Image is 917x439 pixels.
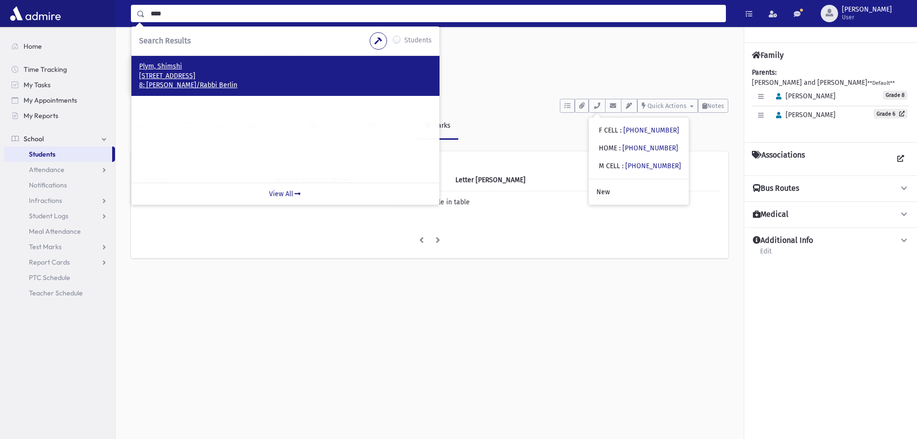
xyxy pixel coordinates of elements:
span: : [619,144,620,152]
h4: Additional Info [753,236,813,246]
h4: Associations [752,150,805,168]
span: [PERSON_NAME] [772,111,836,119]
span: [PERSON_NAME] [772,92,836,100]
span: Report Cards [29,258,70,266]
button: Notes [698,99,728,113]
a: Meal Attendance [4,224,115,239]
span: [PERSON_NAME] [842,6,892,13]
span: Test Marks [29,242,62,251]
span: : [622,162,623,170]
span: Students [29,150,55,159]
h1: [PERSON_NAME] [PERSON_NAME] (8) [179,53,728,69]
span: Meal Attendance [29,227,81,236]
span: My Reports [24,111,58,120]
h4: Family [752,51,784,60]
span: PTC Schedule [29,273,70,282]
a: Time Tracking [4,62,115,77]
span: Notes [707,102,724,109]
span: Quick Actions [647,102,686,109]
b: Parents: [752,68,776,77]
button: Bus Routes [752,184,909,194]
span: Infractions [29,196,62,205]
span: Teacher Schedule [29,289,83,297]
p: 8: [PERSON_NAME]/Rabbi Berlin [139,80,432,90]
a: Students [131,40,166,48]
a: PTC Schedule [4,270,115,285]
img: AdmirePro [8,4,63,23]
h4: Bus Routes [753,184,799,194]
a: Attendance [4,162,115,177]
a: Test Marks [4,239,115,254]
div: F CELL [599,125,679,135]
a: Activity [131,113,178,140]
span: Attendance [29,165,65,174]
a: Grade 6 [874,109,907,119]
a: [PHONE_NUMBER] [623,126,679,134]
a: Report Cards [4,254,115,270]
p: [STREET_ADDRESS] [139,71,432,81]
nav: breadcrumb [131,39,166,53]
span: User [842,13,892,21]
div: M CELL [599,161,681,171]
input: Search [145,5,725,22]
div: Marks [430,121,451,130]
a: [PHONE_NUMBER] [622,144,678,152]
span: Home [24,42,42,51]
span: Student Logs [29,212,68,220]
a: View All [131,183,439,205]
span: Grade 8 [883,91,907,100]
button: Quick Actions [637,99,698,113]
a: New [589,183,689,201]
a: Students [4,146,112,162]
a: [PHONE_NUMBER] [625,162,681,170]
a: Teacher Schedule [4,285,115,301]
h6: [STREET_ADDRESS] [179,73,728,82]
p: Plym, Shimshi [139,62,432,71]
span: Notifications [29,181,67,189]
span: My Appointments [24,96,77,105]
a: Home [4,39,115,54]
button: Medical [752,210,909,220]
a: Infractions [4,193,115,208]
th: Letter Mark [450,169,605,191]
a: View all Associations [892,150,909,168]
span: Search Results [139,36,191,45]
a: My Appointments [4,93,115,108]
a: My Tasks [4,77,115,93]
a: My Reports [4,108,115,123]
button: Additional Info [752,236,909,246]
a: School [4,131,115,146]
label: Students [404,35,432,47]
span: My Tasks [24,80,51,89]
span: School [24,134,44,143]
a: Edit [760,246,772,263]
a: Notifications [4,177,115,193]
div: [PERSON_NAME] and [PERSON_NAME] [752,67,909,134]
span: Time Tracking [24,65,67,74]
div: HOME [599,143,678,153]
h4: Medical [753,210,788,220]
a: Student Logs [4,208,115,224]
span: : [620,126,621,134]
a: Plym, Shimshi [STREET_ADDRESS] 8: [PERSON_NAME]/Rabbi Berlin [139,62,432,90]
